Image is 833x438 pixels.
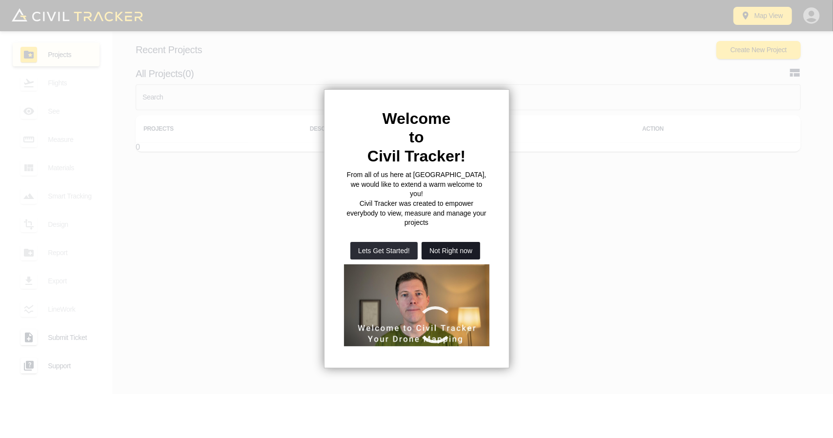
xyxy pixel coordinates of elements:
p: From all of us here at [GEOGRAPHIC_DATA], we would like to extend a warm welcome to you! [344,170,489,199]
button: Not Right now [422,242,480,259]
h2: Civil Tracker! [344,147,489,165]
h2: Welcome [344,109,489,128]
h2: to [344,128,489,146]
iframe: Welcome to Civil Tracker [344,264,490,346]
p: Civil Tracker was created to empower everybody to view, measure and manage your projects [344,199,489,228]
button: Lets Get Started! [350,242,418,259]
